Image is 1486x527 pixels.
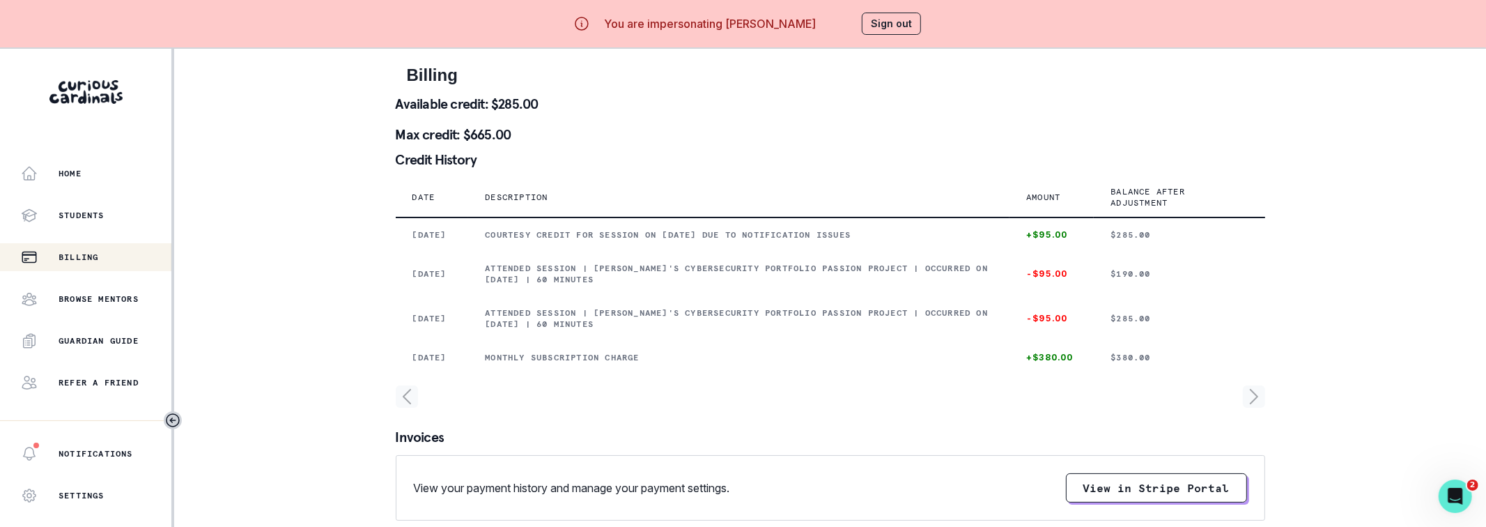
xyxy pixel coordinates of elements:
[1110,352,1248,363] p: $380.00
[414,480,730,496] p: View your payment history and manage your payment settings.
[59,168,82,179] p: Home
[412,352,452,363] p: [DATE]
[396,97,1265,111] p: Available credit: $285.00
[59,252,98,263] p: Billing
[485,229,993,240] p: Courtesy Credit for session on [DATE] due to notification issues
[1110,313,1248,324] p: $285.00
[59,335,139,346] p: Guardian Guide
[485,352,993,363] p: Monthly subscription charge
[1026,352,1077,363] p: +$380.00
[1026,268,1077,280] p: -$95.00
[1066,473,1247,503] button: View in Stripe Portal
[604,15,816,32] p: You are impersonating [PERSON_NAME]
[407,66,1254,86] h2: Billing
[164,411,182,429] button: Toggle sidebar
[1110,186,1231,208] p: Balance after adjustment
[485,263,993,285] p: Attended session | [PERSON_NAME]'s Cybersecurity Portfolio Passion Project | Occurred on [DATE] |...
[59,210,105,221] p: Students
[1110,268,1248,280] p: $190.00
[412,313,452,324] p: [DATE]
[59,377,139,388] p: Refer a friend
[1467,480,1478,491] span: 2
[396,385,418,408] svg: page left
[396,430,1265,444] p: Invoices
[396,128,1265,142] p: Max credit: $665.00
[485,192,548,203] p: Description
[59,448,133,459] p: Notifications
[59,293,139,305] p: Browse Mentors
[862,13,921,35] button: Sign out
[1026,192,1060,203] p: Amount
[49,80,123,104] img: Curious Cardinals Logo
[412,192,435,203] p: Date
[59,490,105,501] p: Settings
[1026,229,1077,240] p: +$95.00
[1110,229,1248,240] p: $285.00
[1026,313,1077,324] p: -$95.00
[412,229,452,240] p: [DATE]
[485,307,993,330] p: Attended session | [PERSON_NAME]'s Cybersecurity Portfolio Passion Project | Occurred on [DATE] |...
[1243,385,1265,408] svg: page right
[412,268,452,280] p: [DATE]
[396,153,1265,167] p: Credit History
[1439,480,1472,513] iframe: Intercom live chat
